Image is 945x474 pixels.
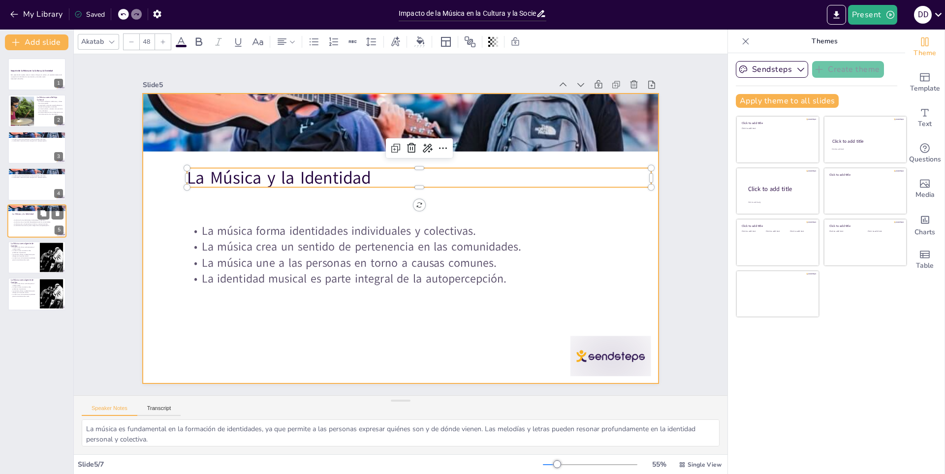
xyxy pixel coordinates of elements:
[12,224,65,226] p: La identidad musical es parte integral de la autopercepción.
[905,136,945,171] div: Get real-time input from your audience
[11,171,63,173] p: La música forma identidades individuales y colectivas.
[915,190,935,200] span: Media
[54,299,63,308] div: 7
[754,30,895,53] p: Themes
[79,35,106,48] div: Akatab
[766,230,788,233] div: Click to add text
[464,36,476,48] span: Position
[7,204,66,238] div: https://cdn.sendsteps.com/images/logo/sendsteps_logo_white.pnghttps://cdn.sendsteps.com/images/lo...
[413,36,428,47] div: Background color
[37,108,63,111] p: La música educa y conecta a las personas con su herencia.
[55,225,63,234] div: 5
[184,232,647,297] p: La música une a las personas en torno a causas comunes.
[736,61,808,78] button: Sendsteps
[748,185,811,193] div: Click to add title
[8,168,66,200] div: https://cdn.sendsteps.com/images/logo/sendsteps_logo_white.pnghttps://cdn.sendsteps.com/images/lo...
[12,213,65,216] p: La Música y la Identidad
[12,221,65,223] p: La música crea un sentido de pertenencia en las comunidades.
[11,250,37,253] p: La música crea conciencia sobre problemas importantes.
[78,460,543,469] div: Slide 5 / 7
[790,230,812,233] div: Click to add text
[8,241,66,274] div: https://cdn.sendsteps.com/images/logo/sendsteps_logo_white.pnghttps://cdn.sendsteps.com/images/lo...
[11,257,37,260] p: La música es una herramienta poderosa para la transformación social.
[11,173,63,175] p: La música crea un sentido de pertenencia en las comunidades.
[137,405,181,416] button: Transcript
[11,290,37,293] p: Los artistas utilizan su plataforma para abogar por la justicia social.
[748,201,810,204] div: Click to add body
[688,461,722,469] span: Single View
[11,242,37,248] p: La Música como Agente de Cambio
[11,140,63,142] p: La identidad musical es parte integral de la autopercepción.
[11,138,63,140] p: La música une a las personas en torno a causas comunes.
[11,78,63,80] p: Generated with [URL]
[182,248,645,313] p: La identidad musical es parte integral de la autopercepción.
[52,207,63,219] button: Delete Slide
[11,70,53,72] strong: Impacto de la Música en la Cultura y la Sociedad
[11,253,37,257] p: Los artistas utilizan su plataforma para abogar por la justicia social.
[37,111,63,115] p: La música actúa como un documento vivo de la historia de una comunidad.
[829,230,860,233] div: Click to add text
[910,83,940,94] span: Template
[832,138,898,144] div: Click to add title
[37,104,63,107] p: La evolución cultural se puede observar a través de los géneros musicales.
[158,54,567,106] div: Slide 5
[11,175,63,177] p: La música une a las personas en torno a causas comunes.
[11,74,63,78] p: Esta presentación explora cómo la música influye en la cultura y la sociedad, destacando su papel...
[438,34,454,50] div: Layout
[11,177,63,179] p: La identidad musical es parte integral de la autopercepción.
[54,152,63,161] div: 3
[8,131,66,164] div: https://cdn.sendsteps.com/images/logo/sendsteps_logo_white.pnghttps://cdn.sendsteps.com/images/lo...
[909,154,941,165] span: Questions
[54,79,63,88] div: 1
[11,286,37,290] p: La música crea conciencia sobre problemas importantes.
[74,10,105,19] div: Saved
[905,171,945,207] div: Add images, graphics, shapes or video
[848,5,897,25] button: Present
[388,34,403,50] div: Text effects
[905,242,945,278] div: Add a table
[914,5,932,25] button: D D
[12,222,65,224] p: La música une a las personas en torno a causas comunes.
[11,294,37,297] p: La música es una herramienta poderosa para la transformación social.
[829,224,900,228] div: Click to add title
[742,230,764,233] div: Click to add text
[812,61,884,78] button: Create theme
[82,405,137,416] button: Speaker Notes
[11,283,37,286] p: La música ha sido un vehículo para el cambio social.
[5,34,68,50] button: Add slide
[913,48,936,59] span: Theme
[905,100,945,136] div: Add text boxes
[832,148,897,151] div: Click to add text
[54,189,63,198] div: 4
[11,135,63,137] p: La música forma identidades individuales y colectivas.
[8,58,66,91] div: https://cdn.sendsteps.com/images/logo/sendsteps_logo_white.pnghttps://cdn.sendsteps.com/images/lo...
[829,172,900,176] div: Click to add title
[905,207,945,242] div: Add charts and graphs
[11,133,63,136] p: La Música y la Identidad
[742,121,812,125] div: Click to add title
[37,207,49,219] button: Duplicate Slide
[827,5,846,25] button: Export to PowerPoint
[37,100,63,104] p: La música refleja las tradiciones y valores de una sociedad.
[11,246,37,250] p: La música ha sido un vehículo para el cambio social.
[868,230,899,233] div: Click to add text
[187,200,650,265] p: La música forma identidades individuales y colectivas.
[185,217,648,281] p: La música crea un sentido de pertenencia en las comunidades.
[11,169,63,172] p: La Música y la Identidad
[8,278,66,310] div: 7
[7,6,67,22] button: My Library
[905,30,945,65] div: Change the overall theme
[82,419,720,446] textarea: La música es fundamental en la formación de identidades, ya que permite a las personas expresar q...
[647,460,671,469] div: 55 %
[742,127,812,130] div: Click to add text
[12,219,65,221] p: La música forma identidades individuales y colectivas.
[399,6,536,21] input: Insert title
[54,262,63,271] div: 6
[918,119,932,129] span: Text
[8,95,66,127] div: https://cdn.sendsteps.com/images/logo/sendsteps_logo_white.pnghttps://cdn.sendsteps.com/images/lo...
[37,95,63,101] p: La Música como Reflejo Cultural
[192,144,656,216] p: La Música y la Identidad
[905,65,945,100] div: Add ready made slides
[736,94,839,108] button: Apply theme to all slides
[914,227,935,238] span: Charts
